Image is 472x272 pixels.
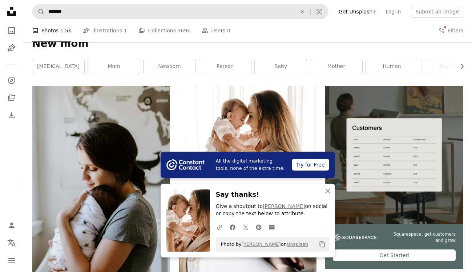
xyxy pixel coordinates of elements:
[4,23,19,38] a: Photos
[325,86,463,268] a: Squarespace: get customers and growGet Started
[4,218,19,233] a: Log in / Sign up
[4,73,19,88] a: Explore
[366,59,418,74] a: human
[4,91,19,105] a: Collections
[88,59,140,74] a: mom
[216,203,329,217] p: Give a shoutout to on social or copy the text below to attribute.
[333,234,376,241] img: file-1747939142011-51e5cc87e3c9
[32,5,45,19] button: Search Unsplash
[124,27,127,35] span: 1
[310,59,362,74] a: mother
[217,239,308,250] span: Photo by on
[32,4,328,19] form: Find visuals sitewide
[292,159,329,171] div: Try for Free
[227,27,230,35] span: 0
[411,6,463,17] button: Submit an image
[4,4,19,20] a: Home — Unsplash
[263,203,305,209] a: [PERSON_NAME]
[32,37,463,50] h1: New mom
[216,189,329,200] h3: Say thanks!
[4,253,19,268] button: Menu
[199,59,251,74] a: person
[161,152,335,178] a: All the digital marketing tools, none of the extra time.Try for Free
[242,241,281,247] a: [PERSON_NAME]
[4,41,19,55] a: Illustrations
[316,238,328,251] button: Copy to clipboard
[333,249,456,261] div: Get Started
[32,59,84,74] a: [MEDICAL_DATA]
[439,19,463,42] button: Filters
[138,19,190,42] a: Collections 369k
[83,19,127,42] a: Illustrations 1
[177,27,190,35] span: 369k
[4,108,19,123] a: Download History
[4,236,19,250] button: Language
[252,220,265,234] a: Share on Pinterest
[255,59,307,74] a: baby
[179,86,317,178] img: smiling woman carrying baby
[144,59,195,74] a: newborn
[179,128,317,135] a: smiling woman carrying baby
[239,220,252,234] a: Share on Twitter
[166,159,205,170] img: file-1754318165549-24bf788d5b37
[216,157,286,172] span: All the digital marketing tools, none of the extra time.
[455,59,463,74] button: scroll list to the right
[385,231,456,244] span: Squarespace: get customers and grow
[287,241,308,247] a: Unsplash
[226,220,239,234] a: Share on Facebook
[202,19,230,42] a: Users 0
[381,6,405,17] a: Log in
[311,5,328,19] button: Visual search
[325,86,463,224] img: file-1747939376688-baf9a4a454ffimage
[294,5,310,19] button: Clear
[32,185,170,192] a: mother carrying baby
[334,6,381,17] a: Get Unsplash+
[265,220,278,234] a: Share over email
